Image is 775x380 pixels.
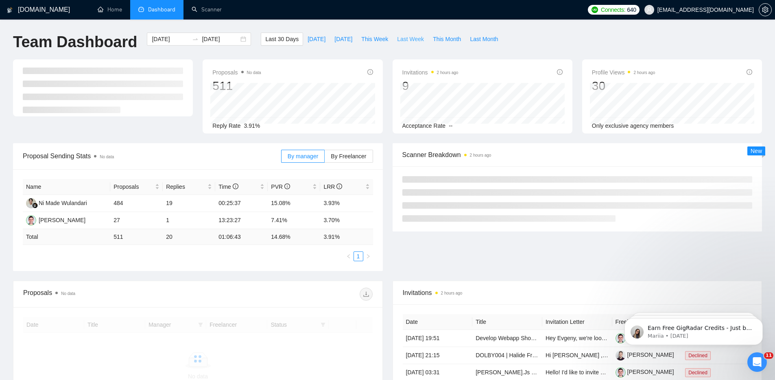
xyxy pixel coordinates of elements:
a: Declined [685,352,714,358]
button: left [344,251,354,261]
span: Proposals [114,182,153,191]
span: left [346,254,351,259]
span: Replies [166,182,206,191]
time: 2 hours ago [441,291,463,295]
input: Start date [152,35,189,44]
button: Last Week [393,33,428,46]
span: to [192,36,199,42]
td: 14.68 % [268,229,320,245]
iframe: Intercom notifications message [612,301,775,358]
span: 3.91% [244,122,260,129]
span: Dashboard [148,6,175,13]
td: 00:25:37 [215,195,268,212]
li: Previous Page [344,251,354,261]
img: EP [26,215,36,225]
img: gigradar-bm.png [32,203,38,208]
button: [DATE] [330,33,357,46]
span: No data [100,155,114,159]
span: LRR [323,183,342,190]
td: 3.91 % [320,229,373,245]
td: Develop Webapp Shopify Checkout Integration & User Token System for Next.js/Supabase [472,330,542,347]
td: 1 [163,212,215,229]
td: 3.70% [320,212,373,229]
td: Total [23,229,110,245]
td: 511 [110,229,163,245]
th: Date [403,314,473,330]
td: 15.08% [268,195,320,212]
th: Title [472,314,542,330]
span: info-circle [336,183,342,189]
span: New [751,148,762,154]
button: right [363,251,373,261]
span: info-circle [233,183,238,189]
h1: Team Dashboard [13,33,137,52]
td: 3.93% [320,195,373,212]
img: c1zGJ9btjoWUYXFt9T2l-lKm1wf_Q1Hg0frbz9aT2AMgL8nSaxEnolXP9hL4lNyRYq [616,367,626,378]
span: Last Week [397,35,424,44]
span: [DATE] [334,35,352,44]
iframe: Intercom live chat [747,352,767,372]
div: Ni Made Wulandari [39,199,87,207]
span: setting [759,7,771,13]
span: Last Month [470,35,498,44]
input: End date [202,35,239,44]
td: DOLBY004 | Halide Framework Expert – High-Performance Image Processing [472,347,542,364]
span: swap-right [192,36,199,42]
a: EP[PERSON_NAME] [26,216,85,223]
div: 511 [212,78,261,94]
span: right [366,254,371,259]
th: Name [23,179,110,195]
span: info-circle [284,183,290,189]
span: Declined [685,368,711,377]
span: By manager [288,153,318,159]
span: dashboard [138,7,144,12]
span: Connects: [601,5,625,14]
td: 484 [110,195,163,212]
span: Last 30 Days [265,35,299,44]
span: Invitations [403,288,752,298]
td: [DATE] 21:15 [403,347,473,364]
span: Time [218,183,238,190]
th: Proposals [110,179,163,195]
span: This Week [361,35,388,44]
div: 30 [592,78,655,94]
span: By Freelancer [331,153,366,159]
span: 11 [764,352,773,359]
span: No data [247,70,261,75]
span: Scanner Breakdown [402,150,753,160]
button: This Week [357,33,393,46]
span: user [646,7,652,13]
span: Proposal Sending Stats [23,151,281,161]
span: info-circle [747,69,752,75]
td: 20 [163,229,215,245]
a: searchScanner [192,6,222,13]
span: -- [449,122,452,129]
button: Last Month [465,33,502,46]
li: 1 [354,251,363,261]
button: This Month [428,33,465,46]
span: info-circle [367,69,373,75]
img: logo [7,4,13,17]
a: Develop Webapp Shopify Checkout Integration & User Token System for Next.js/Supabase [476,335,705,341]
time: 2 hours ago [633,70,655,75]
button: Last 30 Days [261,33,303,46]
span: Only exclusive agency members [592,122,674,129]
span: PVR [271,183,290,190]
div: [PERSON_NAME] [39,216,85,225]
td: 27 [110,212,163,229]
a: [PERSON_NAME] [616,369,674,375]
th: Replies [163,179,215,195]
a: DOLBY004 | Halide Framework Expert – High-Performance Image Processing [476,352,673,358]
th: Invitation Letter [542,314,612,330]
td: 7.41% [268,212,320,229]
td: [DATE] 19:51 [403,330,473,347]
div: Proposals [23,288,198,301]
button: setting [759,3,772,16]
span: 640 [627,5,636,14]
span: Invitations [402,68,458,77]
span: Reply Rate [212,122,240,129]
